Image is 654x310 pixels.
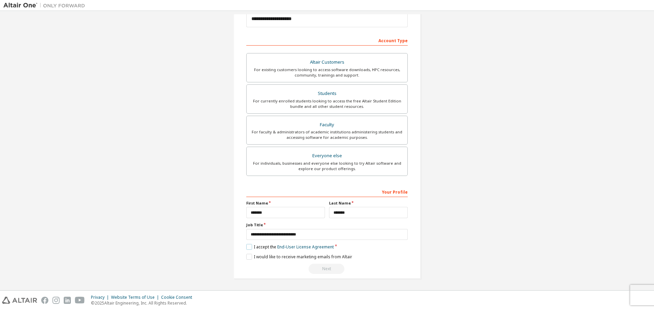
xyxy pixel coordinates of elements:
div: Account Type [246,35,408,46]
div: For currently enrolled students looking to access the free Altair Student Edition bundle and all ... [251,98,403,109]
img: instagram.svg [52,297,60,304]
label: Last Name [329,200,408,206]
img: facebook.svg [41,297,48,304]
img: Altair One [3,2,89,9]
a: End-User License Agreement [277,244,334,250]
div: For faculty & administrators of academic institutions administering students and accessing softwa... [251,129,403,140]
label: Job Title [246,222,408,228]
div: Faculty [251,120,403,130]
div: Cookie Consent [161,295,196,300]
img: altair_logo.svg [2,297,37,304]
div: Read and acccept EULA to continue [246,264,408,274]
div: Privacy [91,295,111,300]
img: linkedin.svg [64,297,71,304]
div: Students [251,89,403,98]
label: I accept the [246,244,334,250]
img: youtube.svg [75,297,85,304]
div: Your Profile [246,186,408,197]
div: Altair Customers [251,58,403,67]
p: © 2025 Altair Engineering, Inc. All Rights Reserved. [91,300,196,306]
label: I would like to receive marketing emails from Altair [246,254,352,260]
div: Website Terms of Use [111,295,161,300]
div: For existing customers looking to access software downloads, HPC resources, community, trainings ... [251,67,403,78]
div: For individuals, businesses and everyone else looking to try Altair software and explore our prod... [251,161,403,172]
label: First Name [246,200,325,206]
div: Everyone else [251,151,403,161]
